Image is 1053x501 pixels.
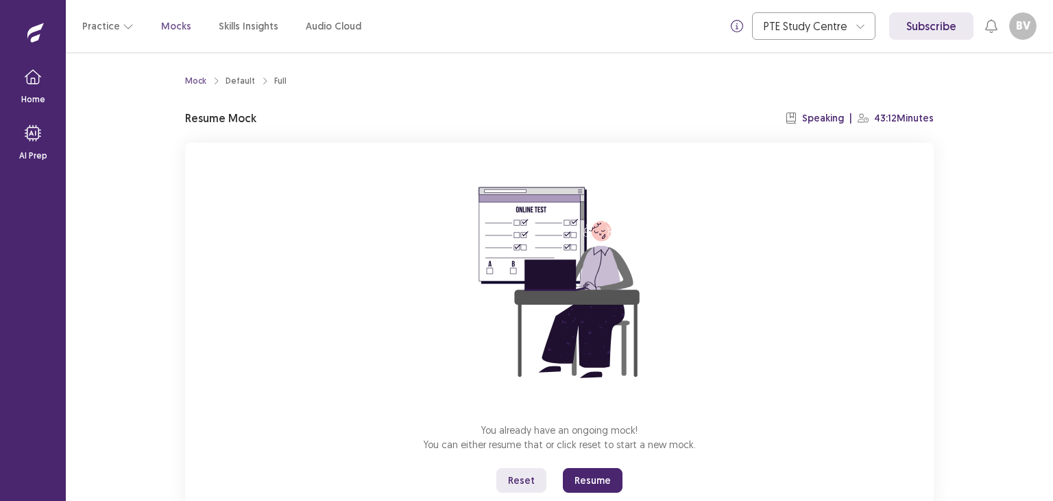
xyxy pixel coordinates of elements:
p: AI Prep [19,150,47,162]
button: BV [1009,12,1037,40]
p: You already have an ongoing mock! You can either resume that or click reset to start a new mock. [424,423,696,452]
a: Mock [185,75,206,87]
div: Full [274,75,287,87]
a: Audio Cloud [306,19,361,34]
button: Practice [82,14,134,38]
p: 43:12 Minutes [874,111,934,126]
p: Speaking [802,111,844,126]
nav: breadcrumb [185,75,287,87]
div: Default [226,75,255,87]
a: Subscribe [889,12,973,40]
p: Home [21,93,45,106]
div: PTE Study Centre [764,13,849,39]
button: Resume [563,468,622,493]
a: Mocks [161,19,191,34]
button: Reset [496,468,546,493]
p: | [849,111,852,126]
a: Skills Insights [219,19,278,34]
img: attend-mock [436,159,683,406]
p: Resume Mock [185,110,256,126]
button: info [725,14,749,38]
